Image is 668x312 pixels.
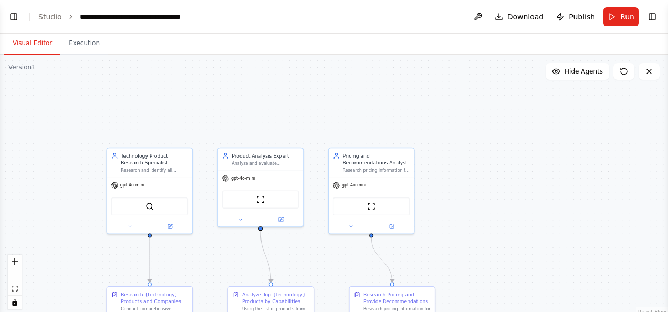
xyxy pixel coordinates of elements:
[565,67,603,76] span: Hide Agents
[8,282,22,296] button: fit view
[261,215,300,224] button: Open in side panel
[363,291,431,305] div: Research Pricing and Provide Recommendations
[121,291,188,305] div: Research {technology} Products and Companies
[217,148,304,227] div: Product Analysis ExpertAnalyze and evaluate {technology} products based on their capabilities, fe...
[150,222,190,231] button: Open in side panel
[342,152,410,166] div: Pricing and Recommendations Analyst
[121,168,188,173] div: Research and identify all available products and companies for {technology}, conducting comprehen...
[507,12,544,22] span: Download
[232,152,299,159] div: Product Analysis Expert
[342,168,410,173] div: Research pricing information for {technology} products and provide strategic recommendations base...
[8,255,22,268] button: zoom in
[8,63,36,71] div: Version 1
[645,9,660,24] button: Show right sidebar
[145,202,154,211] img: SerperDevTool
[8,255,22,309] div: React Flow controls
[6,9,21,24] button: Show left sidebar
[231,175,255,181] span: gpt-4o-mini
[552,7,599,26] button: Publish
[546,63,609,80] button: Hide Agents
[8,296,22,309] button: toggle interactivity
[38,12,198,22] nav: breadcrumb
[38,13,62,21] a: Studio
[121,152,188,166] div: Technology Product Research Specialist
[367,202,375,211] img: ScrapeWebsiteTool
[368,237,396,283] g: Edge from 2f14b695-add2-4d61-a796-0103cb1dcb6b to 0aa33fdf-91b7-49ec-92a3-89e3e024e801
[257,231,274,283] g: Edge from 9e35cb16-5180-4872-ad0a-60a81045e167 to 0a57e76a-122b-4736-acd2-25ec1f30e10b
[372,222,411,231] button: Open in side panel
[146,237,153,283] g: Edge from 6a785964-0775-4e05-af73-19817f2f6725 to a7995230-7068-4253-a6b2-f6a112c42bc5
[256,195,265,204] img: ScrapeWebsiteTool
[620,12,634,22] span: Run
[569,12,595,22] span: Publish
[342,182,366,188] span: gpt-4o-mini
[232,161,299,167] div: Analyze and evaluate {technology} products based on their capabilities, features, and market posi...
[242,291,309,305] div: Analyze Top {technology} Products by Capabilities
[106,148,193,234] div: Technology Product Research SpecialistResearch and identify all available products and companies ...
[120,182,144,188] span: gpt-4o-mini
[60,33,108,55] button: Execution
[328,148,415,234] div: Pricing and Recommendations AnalystResearch pricing information for {technology} products and pro...
[603,7,639,26] button: Run
[4,33,60,55] button: Visual Editor
[8,268,22,282] button: zoom out
[490,7,548,26] button: Download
